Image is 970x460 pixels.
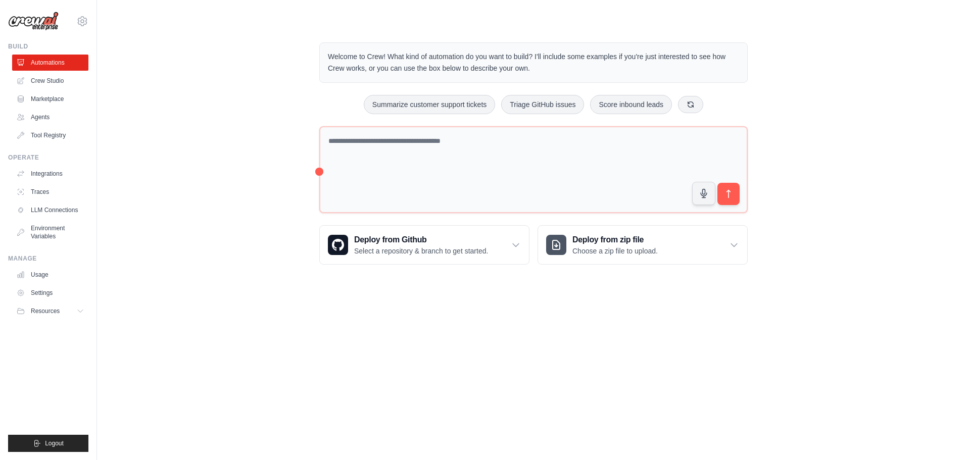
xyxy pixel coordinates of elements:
p: Welcome to Crew! What kind of automation do you want to build? I'll include some examples if you'... [328,51,739,74]
a: Crew Studio [12,73,88,89]
a: Environment Variables [12,220,88,244]
a: Marketplace [12,91,88,107]
button: Resources [12,303,88,319]
h3: Deploy from zip file [572,234,658,246]
div: Operate [8,154,88,162]
p: Choose a zip file to upload. [572,246,658,256]
span: Resources [31,307,60,315]
img: Logo [8,12,59,31]
p: Select a repository & branch to get started. [354,246,488,256]
div: Manage [8,254,88,263]
button: Score inbound leads [590,95,672,114]
button: Triage GitHub issues [501,95,584,114]
a: Settings [12,285,88,301]
div: Build [8,42,88,50]
a: Agents [12,109,88,125]
a: LLM Connections [12,202,88,218]
h3: Deploy from Github [354,234,488,246]
a: Integrations [12,166,88,182]
a: Automations [12,55,88,71]
button: Summarize customer support tickets [364,95,495,114]
button: Logout [8,435,88,452]
a: Tool Registry [12,127,88,143]
span: Logout [45,439,64,447]
a: Traces [12,184,88,200]
a: Usage [12,267,88,283]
